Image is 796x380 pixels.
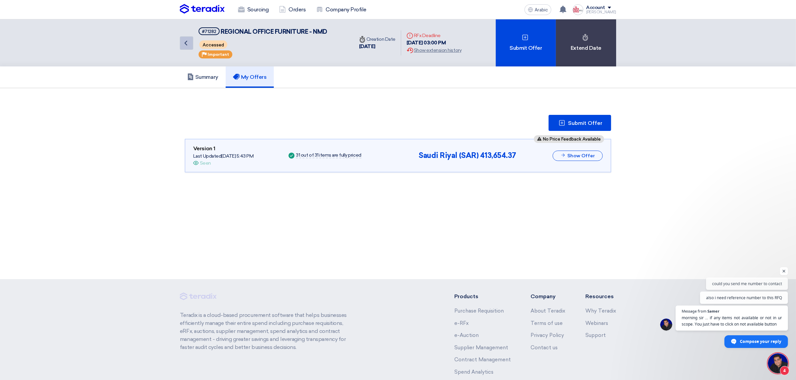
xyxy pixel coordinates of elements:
[585,320,608,326] a: Webinars
[289,6,306,13] font: Orders
[241,74,267,80] font: My Offers
[454,293,478,300] font: Products
[682,315,782,327] span: morning sir ... if any items not available or not in ur scope. You just have to click on not avai...
[203,42,224,47] font: Accessed
[454,320,469,326] a: e-RFx
[531,345,558,351] a: Contact us
[567,153,595,159] font: Show Offer
[414,47,461,53] font: Show extension history
[199,27,327,36] h5: REGIONAL OFFICE FURNITURE - NMD
[780,366,789,375] span: 4
[233,2,274,17] a: Sourcing
[571,45,601,51] font: Extend Date
[531,320,563,326] a: Terms of use
[586,5,605,10] font: Account
[454,357,511,363] a: Contract Management
[274,2,311,17] a: Orders
[193,153,221,159] font: Last Updated
[180,66,226,88] a: Summary
[202,29,216,34] font: #71282
[414,33,441,38] font: RFx Deadline
[585,308,616,314] a: Why Teradix
[535,7,548,13] font: Arabic
[586,10,616,14] font: [PERSON_NAME]
[419,151,478,160] font: Saudi Riyal (SAR)
[180,4,225,14] img: Teradix logo
[740,336,781,347] span: Compose your reply
[366,36,395,42] font: Creation Date
[712,280,782,287] span: could you send me number to contact
[407,40,446,46] font: [DATE] 03:00 PM
[226,66,274,88] a: My Offers
[221,28,327,35] font: REGIONAL OFFICE FURNITURE - NMD
[549,115,611,131] button: Submit Offer
[195,74,218,80] font: Summary
[573,4,583,15] img: Screenshot___1757334754460.png
[706,295,782,301] span: also i need reference number to this RFQ
[531,293,556,300] font: Company
[208,52,229,57] font: Important
[454,345,508,351] a: Supplier Management
[768,353,788,373] div: Open chat
[359,43,375,49] font: [DATE]
[296,152,361,158] font: 31 out of 31 items are fully priced
[543,137,601,142] font: No Price Feedback Available
[454,308,504,314] a: Purchase Requisition
[585,332,606,338] a: Support
[454,332,479,338] a: e-Auction
[326,6,366,13] font: Company Profile
[180,312,347,350] font: Teradix is ​​a cloud-based procurement software that helps businesses efficiently manage their en...
[525,4,551,15] button: Arabic
[553,151,603,161] button: Show Offer
[531,332,564,338] a: Privacy Policy
[585,293,614,300] font: Resources
[707,309,719,313] span: Samer
[247,6,268,13] font: Sourcing
[221,153,253,159] font: [DATE] 5:43 PM
[193,145,215,152] font: Version 1
[480,151,516,160] font: 413,654.37
[454,369,493,375] a: Spend Analytics
[200,160,211,166] font: Seen
[568,120,602,126] font: Submit Offer
[509,45,542,51] font: Submit Offer
[682,309,706,313] span: Message from
[531,308,565,314] a: About Teradix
